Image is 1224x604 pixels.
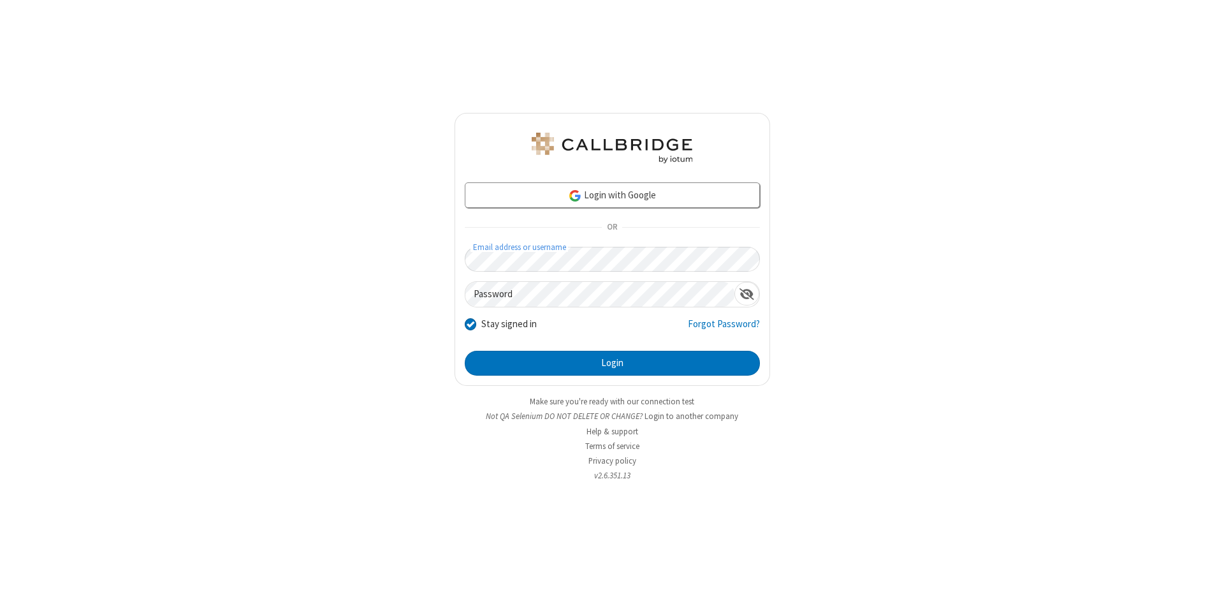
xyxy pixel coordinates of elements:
input: Email address or username [465,247,760,272]
button: Login to another company [645,410,738,422]
li: Not QA Selenium DO NOT DELETE OR CHANGE? [455,410,770,422]
a: Login with Google [465,182,760,208]
li: v2.6.351.13 [455,469,770,482]
span: OR [602,219,622,237]
a: Terms of service [585,441,639,452]
a: Help & support [586,426,638,437]
a: Privacy policy [588,455,636,466]
div: Show password [734,282,759,306]
a: Make sure you're ready with our connection test [530,396,694,407]
img: QA Selenium DO NOT DELETE OR CHANGE [529,133,695,163]
a: Forgot Password? [688,317,760,341]
input: Password [465,282,734,307]
img: google-icon.png [568,189,582,203]
label: Stay signed in [481,317,537,332]
button: Login [465,351,760,376]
